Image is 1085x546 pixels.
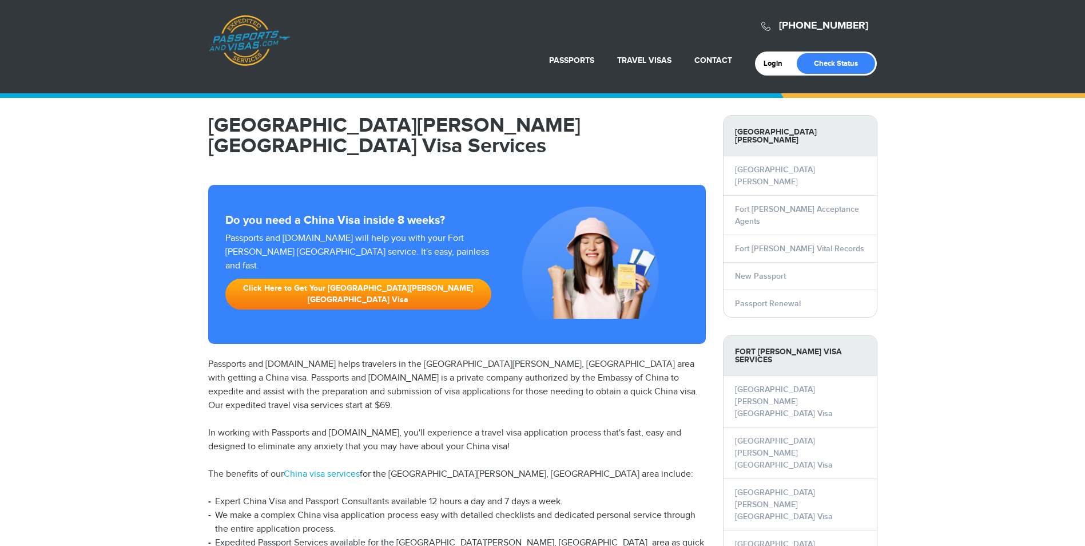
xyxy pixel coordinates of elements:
a: [PHONE_NUMBER] [779,19,868,32]
a: Click Here to Get Your [GEOGRAPHIC_DATA][PERSON_NAME] [GEOGRAPHIC_DATA] Visa [225,279,492,310]
h1: [GEOGRAPHIC_DATA][PERSON_NAME] [GEOGRAPHIC_DATA] Visa Services [208,115,706,156]
p: Passports and [DOMAIN_NAME] helps travelers in the [GEOGRAPHIC_DATA][PERSON_NAME], [GEOGRAPHIC_DA... [208,358,706,413]
a: Contact [694,56,732,65]
strong: Fort [PERSON_NAME] Visa Services [724,335,877,376]
strong: Do you need a China Visa inside 8 weeks? [225,213,689,227]
strong: [GEOGRAPHIC_DATA][PERSON_NAME] [724,116,877,156]
a: [GEOGRAPHIC_DATA][PERSON_NAME] [GEOGRAPHIC_DATA] Visa [735,436,833,470]
a: [GEOGRAPHIC_DATA][PERSON_NAME] [GEOGRAPHIC_DATA] Visa [735,488,833,521]
a: New Passport [735,271,786,281]
a: Fort [PERSON_NAME] Vital Records [735,244,864,254]
a: [GEOGRAPHIC_DATA][PERSON_NAME] [GEOGRAPHIC_DATA] Visa [735,385,833,418]
li: Expert China Visa and Passport Consultants available 12 hours a day and 7 days a week. [208,495,706,509]
a: Passport Renewal [735,299,801,308]
a: Check Status [797,53,875,74]
a: Travel Visas [617,56,671,65]
p: The benefits of our for the [GEOGRAPHIC_DATA][PERSON_NAME], [GEOGRAPHIC_DATA] area include: [208,468,706,481]
p: In working with Passports and [DOMAIN_NAME], you'll experience a travel visa application process ... [208,426,706,454]
a: [GEOGRAPHIC_DATA][PERSON_NAME] [735,165,815,187]
a: Passports & [DOMAIN_NAME] [209,15,290,66]
a: Login [764,59,790,68]
li: We make a complex China visa application process easy with detailed checklists and dedicated pers... [208,509,706,536]
a: Passports [549,56,594,65]
a: Fort [PERSON_NAME] Acceptance Agents [735,204,859,226]
div: Passports and [DOMAIN_NAME] will help you with your Fort [PERSON_NAME] [GEOGRAPHIC_DATA] service.... [221,232,496,315]
a: China visa services [284,469,360,480]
